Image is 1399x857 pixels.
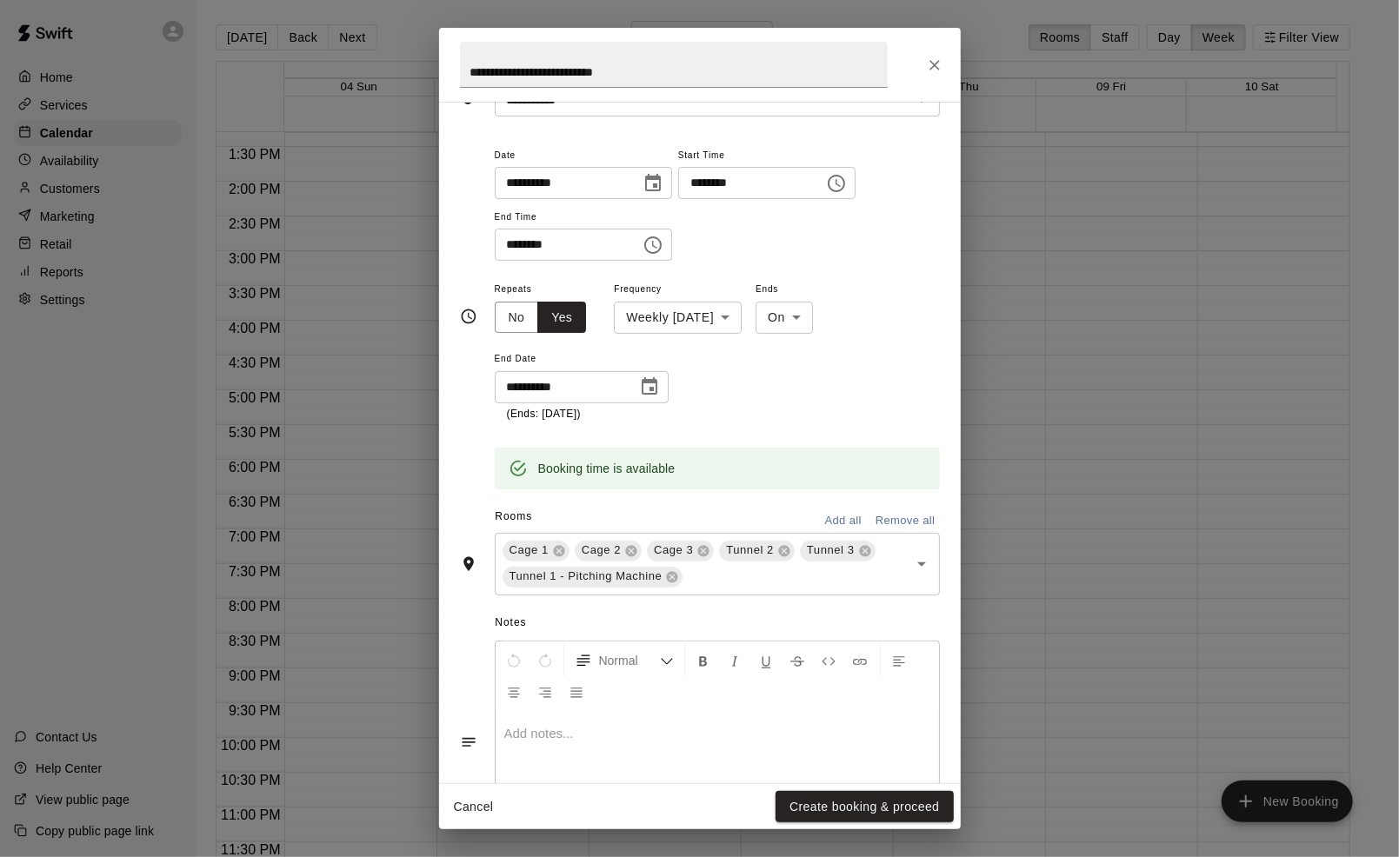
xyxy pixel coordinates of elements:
[719,541,795,561] div: Tunnel 2
[776,791,953,823] button: Create booking & proceed
[495,302,587,334] div: outlined button group
[751,645,781,676] button: Format Underline
[719,541,781,559] span: Tunnel 2
[503,541,556,559] span: Cage 1
[800,541,876,561] div: Tunnel 3
[499,645,529,676] button: Undo
[756,302,813,334] div: On
[460,734,477,751] svg: Notes
[614,302,742,334] div: Weekly [DATE]
[909,552,934,576] button: Open
[647,541,714,561] div: Cage 3
[678,144,856,168] span: Start Time
[530,645,560,676] button: Redo
[460,308,477,325] svg: Timing
[800,541,862,559] span: Tunnel 3
[816,508,871,535] button: Add all
[575,541,642,561] div: Cage 2
[636,228,670,262] button: Choose time, selected time is 8:00 PM
[884,645,914,676] button: Left Align
[495,510,532,522] span: Rooms
[495,302,539,334] button: No
[530,676,560,708] button: Right Align
[507,406,656,423] p: (Ends: [DATE])
[503,541,570,561] div: Cage 1
[845,645,875,676] button: Insert Link
[636,166,670,201] button: Choose date, selected date is Jan 8, 2026
[756,278,813,302] span: Ends
[819,166,854,201] button: Choose time, selected time is 7:00 PM
[647,541,700,559] span: Cage 3
[919,50,950,81] button: Close
[460,555,477,573] svg: Rooms
[495,144,672,168] span: Date
[495,278,601,302] span: Repeats
[575,541,628,559] span: Cage 2
[632,369,667,404] button: Choose date, selected date is Feb 26, 2026
[495,206,672,229] span: End Time
[503,568,670,585] span: Tunnel 1 - Pitching Machine
[783,645,812,676] button: Format Strikethrough
[495,348,669,371] span: End Date
[446,791,502,823] button: Cancel
[538,453,676,484] div: Booking time is available
[599,652,660,669] span: Normal
[503,567,683,588] div: Tunnel 1 - Pitching Machine
[568,645,681,676] button: Formatting Options
[495,609,939,637] span: Notes
[537,302,586,334] button: Yes
[814,645,843,676] button: Insert Code
[720,645,749,676] button: Format Italics
[499,676,529,708] button: Center Align
[871,508,940,535] button: Remove all
[614,278,742,302] span: Frequency
[562,676,591,708] button: Justify Align
[689,645,718,676] button: Format Bold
